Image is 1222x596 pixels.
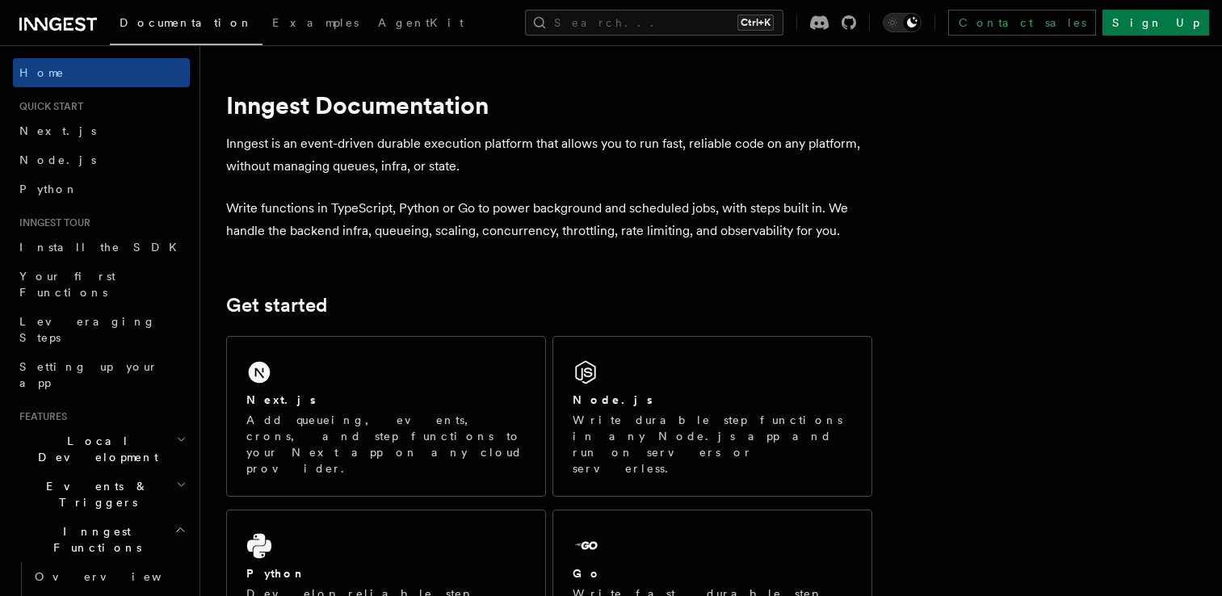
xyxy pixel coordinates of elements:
[13,523,174,556] span: Inngest Functions
[19,124,96,137] span: Next.js
[19,315,156,344] span: Leveraging Steps
[246,412,526,476] p: Add queueing, events, crons, and step functions to your Next app on any cloud provider.
[13,174,190,204] a: Python
[13,145,190,174] a: Node.js
[13,472,190,517] button: Events & Triggers
[378,16,464,29] span: AgentKit
[246,392,316,408] h2: Next.js
[13,478,176,510] span: Events & Triggers
[13,100,83,113] span: Quick start
[19,270,115,299] span: Your first Functions
[19,183,78,195] span: Python
[13,410,67,423] span: Features
[13,216,90,229] span: Inngest tour
[226,90,872,120] h1: Inngest Documentation
[19,153,96,166] span: Node.js
[368,5,473,44] a: AgentKit
[525,10,783,36] button: Search...Ctrl+K
[13,262,190,307] a: Your first Functions
[272,16,359,29] span: Examples
[737,15,774,31] kbd: Ctrl+K
[13,352,190,397] a: Setting up your app
[246,565,306,581] h2: Python
[948,10,1096,36] a: Contact sales
[13,116,190,145] a: Next.js
[883,13,922,32] button: Toggle dark mode
[13,307,190,352] a: Leveraging Steps
[110,5,262,45] a: Documentation
[1102,10,1209,36] a: Sign Up
[19,241,187,254] span: Install the SDK
[226,336,546,497] a: Next.jsAdd queueing, events, crons, and step functions to your Next app on any cloud provider.
[226,197,872,242] p: Write functions in TypeScript, Python or Go to power background and scheduled jobs, with steps bu...
[226,294,327,317] a: Get started
[226,132,872,178] p: Inngest is an event-driven durable execution platform that allows you to run fast, reliable code ...
[573,565,602,581] h2: Go
[552,336,872,497] a: Node.jsWrite durable step functions in any Node.js app and run on servers or serverless.
[13,433,176,465] span: Local Development
[13,58,190,87] a: Home
[120,16,253,29] span: Documentation
[19,65,65,81] span: Home
[573,412,852,476] p: Write durable step functions in any Node.js app and run on servers or serverless.
[13,517,190,562] button: Inngest Functions
[573,392,653,408] h2: Node.js
[35,570,201,583] span: Overview
[28,562,190,591] a: Overview
[13,233,190,262] a: Install the SDK
[262,5,368,44] a: Examples
[13,426,190,472] button: Local Development
[19,360,158,389] span: Setting up your app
